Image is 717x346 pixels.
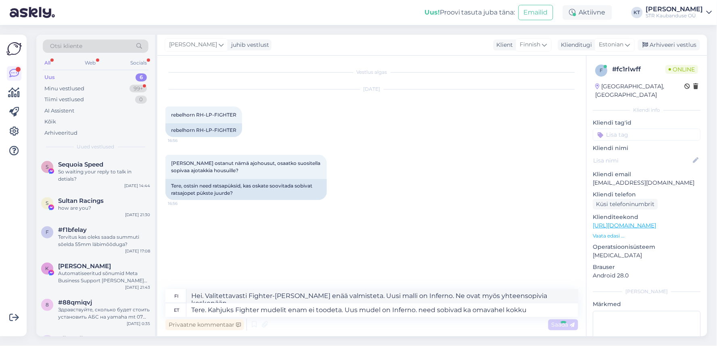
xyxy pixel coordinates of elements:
[44,107,74,115] div: AI Assistent
[646,13,703,19] div: STR Kaubanduse OÜ
[129,58,148,68] div: Socials
[58,299,92,306] span: #88qmiqvj
[77,143,115,150] span: Uued vestlused
[612,65,666,74] div: # fc1rlwff
[646,6,712,19] a: [PERSON_NAME]STR Kaubanduse OÜ
[563,5,612,20] div: Aktiivne
[638,40,700,50] div: Arhiveeri vestlus
[424,8,515,17] div: Proovi tasuta juba täna:
[58,335,90,342] span: Riivo Piibe
[165,85,578,93] div: [DATE]
[593,232,701,240] p: Vaata edasi ...
[136,73,147,81] div: 6
[46,229,49,235] span: f
[6,41,22,56] img: Askly Logo
[46,265,49,271] span: K
[593,129,701,141] input: Lisa tag
[165,123,242,137] div: rebelhorn RH-LP-FIGHTER
[593,271,701,280] p: Android 28.0
[599,40,624,49] span: Estonian
[424,8,440,16] b: Uus!
[125,248,150,254] div: [DATE] 17:08
[518,5,553,20] button: Emailid
[58,306,150,321] div: Здравствуйте, сколько будет стоить установить АБС на yamaha mt 07 2014 года?
[558,41,592,49] div: Klienditugi
[593,190,701,199] p: Kliendi telefon
[58,168,150,183] div: So waiting your reply to talk in detials?
[631,7,643,18] div: KT
[44,118,56,126] div: Kõik
[593,179,701,187] p: [EMAIL_ADDRESS][DOMAIN_NAME]
[168,200,198,206] span: 16:56
[228,41,269,49] div: juhib vestlust
[46,200,49,206] span: S
[58,270,150,284] div: Automatiseeritud sõnumid Meta Business Support [PERSON_NAME] saanud mitu teadet, et teie konto ei...
[127,321,150,327] div: [DATE] 0:35
[593,263,701,271] p: Brauser
[646,6,703,13] div: [PERSON_NAME]
[596,82,685,99] div: [GEOGRAPHIC_DATA], [GEOGRAPHIC_DATA]
[130,85,147,93] div: 99+
[593,222,656,229] a: [URL][DOMAIN_NAME]
[666,65,698,74] span: Online
[44,85,84,93] div: Minu vestlused
[46,302,49,308] span: 8
[593,243,701,251] p: Operatsioonisüsteem
[593,300,701,308] p: Märkmed
[593,144,701,152] p: Kliendi nimi
[44,73,55,81] div: Uus
[171,160,322,173] span: [PERSON_NAME] ostanut nämä ajohousut, osaatko suositella sopivaa ajotakkia housuille?
[168,138,198,144] span: 16:56
[124,183,150,189] div: [DATE] 14:44
[125,212,150,218] div: [DATE] 21:30
[171,112,236,118] span: rebelhorn RH-LP-FIGHTER
[593,119,701,127] p: Kliendi tag'id
[44,129,77,137] div: Arhiveeritud
[84,58,98,68] div: Web
[165,179,327,200] div: Tere, ostsin need ratsapüksid, kas oskate soovitada sobivat ratsajopet pükste juurde?
[58,233,150,248] div: Tervitus kas oleks saada summuti sõelda 55mm läbimõõduga?
[58,204,150,212] div: how are you?
[135,96,147,104] div: 0
[520,40,541,49] span: Finnish
[44,96,84,104] div: Tiimi vestlused
[593,288,701,295] div: [PERSON_NAME]
[58,226,87,233] span: #f1bfelay
[125,284,150,290] div: [DATE] 21:43
[593,170,701,179] p: Kliendi email
[46,164,49,170] span: S
[600,67,603,73] span: f
[169,40,217,49] span: [PERSON_NAME]
[50,42,82,50] span: Otsi kliente
[43,58,52,68] div: All
[594,156,692,165] input: Lisa nimi
[58,263,111,270] span: Karlee Gray
[593,106,701,114] div: Kliendi info
[165,69,578,76] div: Vestlus algas
[593,251,701,260] p: [MEDICAL_DATA]
[58,197,104,204] span: Sultan Racings
[593,199,658,210] div: Küsi telefoninumbrit
[493,41,513,49] div: Klient
[58,161,103,168] span: Sequoia Speed
[593,213,701,221] p: Klienditeekond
